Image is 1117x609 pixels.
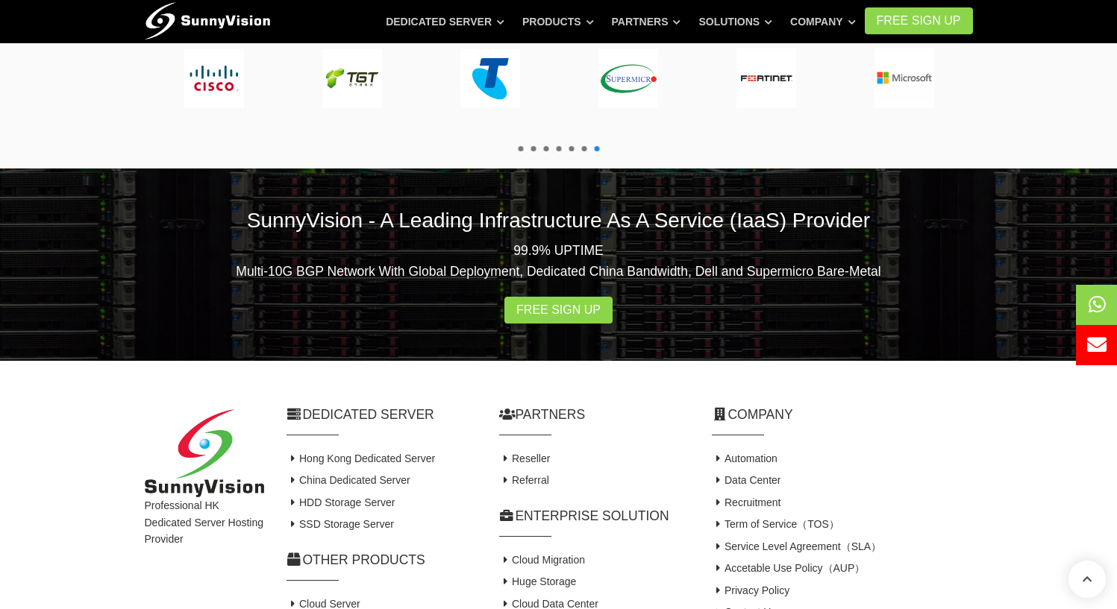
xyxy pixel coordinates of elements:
a: Referral [499,474,549,486]
a: Products [522,8,594,35]
h2: Partners [499,406,689,424]
a: Hong Kong Dedicated Server [287,452,436,464]
h2: Company [712,406,973,424]
a: Automation [712,452,777,464]
h2: Dedicated Server [287,406,477,424]
img: fortinet-150.png [736,48,796,108]
a: Term of Service（TOS） [712,518,839,530]
a: Dedicated Server [386,8,504,35]
img: tgs-150.png [322,48,382,108]
a: Accetable Use Policy（AUP） [712,562,866,574]
a: Reseller [499,452,551,464]
h2: Enterprise Solution [499,507,689,526]
a: Cloud Migration [499,554,586,566]
a: Privacy Policy [712,584,790,596]
a: FREE Sign Up [865,7,973,34]
a: Recruitment [712,496,781,508]
a: Service Level Agreement（SLA） [712,540,882,552]
a: Solutions [698,8,772,35]
a: Company [790,8,856,35]
img: telstra-150.png [460,48,520,108]
img: SunnyVision Limited [145,409,264,498]
img: microsoft-150.png [874,48,934,108]
a: Free Sign Up [504,297,613,324]
a: Huge Storage [499,575,577,587]
a: SSD Storage Server [287,518,394,530]
h2: Other Products [287,551,477,569]
a: Partners [612,8,681,35]
a: HDD Storage Server [287,496,395,508]
img: cisco-150.png [184,48,244,108]
a: China Dedicated Server [287,474,410,486]
img: supermicro-150.png [598,48,658,108]
a: Data Center [712,474,781,486]
p: 99.9% UPTIME Multi-10G BGP Network With Global Deployment, Dedicated China Bandwidth, Dell and Su... [145,240,973,282]
h2: SunnyVision - A Leading Infrastructure As A Service (IaaS) Provider [145,206,973,235]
